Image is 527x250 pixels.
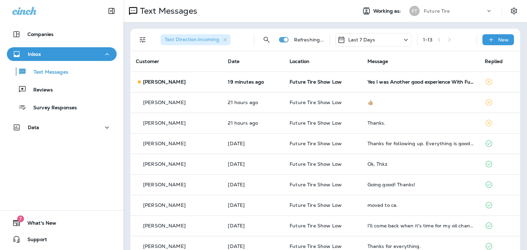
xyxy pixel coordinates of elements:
[143,223,186,228] p: [PERSON_NAME]
[409,6,420,16] div: FT
[21,220,56,228] span: What's New
[143,79,186,85] p: [PERSON_NAME]
[290,120,342,126] span: Future Tire Show Low
[228,141,279,146] p: Aug 17, 2025 03:57 PM
[17,215,24,222] span: 7
[26,87,53,93] p: Reviews
[228,182,279,187] p: Aug 15, 2025 12:48 PM
[367,79,474,85] div: Yes I was Another good experience With Future Tire Gene
[7,100,117,114] button: Survey Responses
[7,82,117,97] button: Reviews
[27,32,54,37] p: Companies
[143,100,186,105] p: [PERSON_NAME]
[7,121,117,134] button: Data
[498,37,509,42] p: New
[7,233,117,246] button: Support
[102,4,121,18] button: Collapse Sidebar
[485,58,503,64] span: Replied
[7,27,117,41] button: Companies
[21,237,47,245] span: Support
[228,79,279,85] p: Aug 19, 2025 07:47 AM
[143,202,186,208] p: [PERSON_NAME]
[348,37,375,42] p: Last 7 Days
[143,141,186,146] p: [PERSON_NAME]
[228,202,279,208] p: Aug 14, 2025 04:38 PM
[165,36,219,42] span: Text Direction : Incoming
[290,202,342,208] span: Future Tire Show Low
[28,125,39,130] p: Data
[7,64,117,79] button: Text Messages
[367,100,474,105] div: 👍🏼
[7,47,117,61] button: Inbox
[228,243,279,249] p: Aug 14, 2025 12:09 PM
[143,182,186,187] p: [PERSON_NAME]
[143,161,186,167] p: [PERSON_NAME]
[367,161,474,167] div: Ok, Thkz
[508,5,520,17] button: Settings
[260,33,273,47] button: Search Messages
[228,100,279,105] p: Aug 18, 2025 10:56 AM
[367,141,474,146] div: Thanks for following up. Everything is good 👍
[290,58,309,64] span: Location
[290,140,342,147] span: Future Tire Show Low
[367,58,388,64] span: Message
[228,161,279,167] p: Aug 17, 2025 03:21 PM
[7,216,117,230] button: 7What's New
[136,33,150,47] button: Filters
[143,243,186,249] p: [PERSON_NAME]
[228,223,279,228] p: Aug 14, 2025 03:23 PM
[136,58,159,64] span: Customer
[28,51,41,57] p: Inbox
[228,120,279,126] p: Aug 18, 2025 10:11 AM
[137,6,197,16] p: Text Messages
[290,99,342,105] span: Future Tire Show Low
[423,37,433,42] div: 1 - 13
[290,182,342,188] span: Future Tire Show Low
[27,69,68,76] p: Text Messages
[367,202,474,208] div: moved to ca.
[424,8,450,14] p: Future Tire
[228,58,239,64] span: Date
[143,120,186,126] p: [PERSON_NAME]
[161,34,231,45] div: Text Direction:Incoming
[367,182,474,187] div: Going good! Thanks!
[290,79,342,85] span: Future Tire Show Low
[367,243,474,249] div: Thanks for everything.
[373,8,402,14] span: Working as:
[367,223,474,228] div: I'll come back when it's time for my oil change but for now I'm doing well. Thank you for thinkin...
[290,161,342,167] span: Future Tire Show Low
[367,120,474,126] div: Thanks.
[294,37,324,42] p: Refreshing...
[290,223,342,229] span: Future Tire Show Low
[26,105,77,111] p: Survey Responses
[290,243,342,249] span: Future Tire Show Low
